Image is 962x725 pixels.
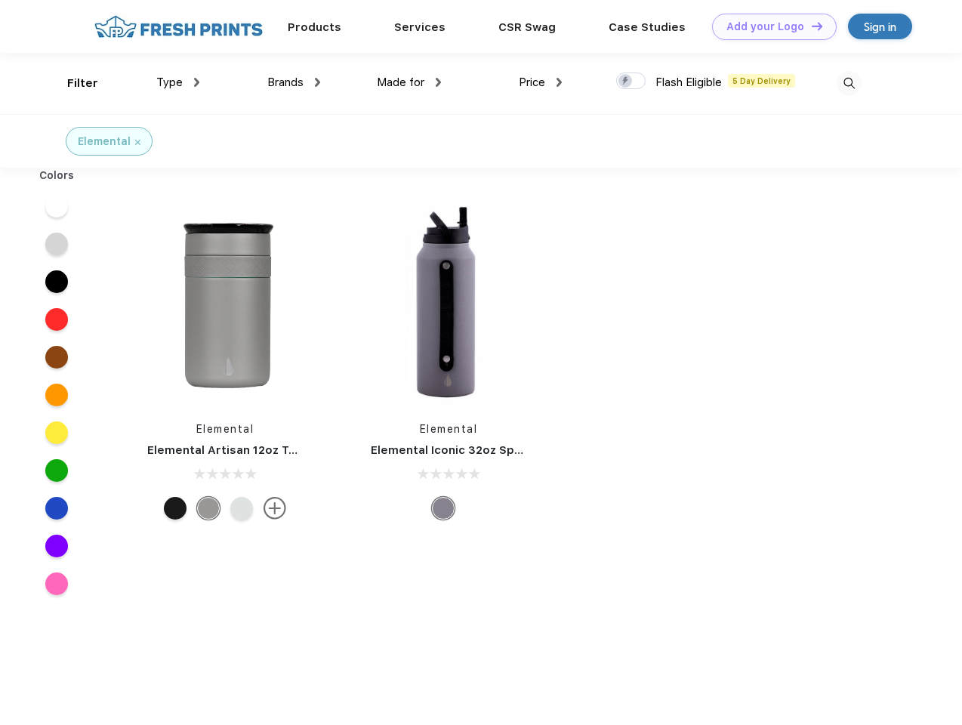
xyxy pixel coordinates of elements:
span: 5 Day Delivery [728,74,795,88]
a: Elemental [420,423,478,435]
img: dropdown.png [436,78,441,87]
img: dropdown.png [557,78,562,87]
img: dropdown.png [315,78,320,87]
span: Made for [377,76,424,89]
div: Colors [28,168,86,184]
div: Graphite [197,497,220,520]
a: Products [288,20,341,34]
a: Sign in [848,14,912,39]
a: Elemental Artisan 12oz Tumbler [147,443,329,457]
div: Graphite [432,497,455,520]
div: Matte Black [164,497,187,520]
img: more.svg [264,497,286,520]
a: Elemental Iconic 32oz Sport Water Bottle [371,443,610,457]
span: Brands [267,76,304,89]
img: desktop_search.svg [837,71,862,96]
a: CSR Swag [498,20,556,34]
img: dropdown.png [194,78,199,87]
span: Type [156,76,183,89]
div: Add your Logo [726,20,804,33]
div: Elemental [78,134,131,150]
div: White Marble [230,497,253,520]
div: Filter [67,75,98,92]
a: Elemental [196,423,254,435]
img: func=resize&h=266 [125,205,325,406]
img: filter_cancel.svg [135,140,140,145]
img: DT [812,22,822,30]
a: Services [394,20,446,34]
span: Flash Eligible [655,76,722,89]
div: Sign in [864,18,896,35]
span: Price [519,76,545,89]
img: fo%20logo%202.webp [90,14,267,40]
img: func=resize&h=266 [348,205,549,406]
